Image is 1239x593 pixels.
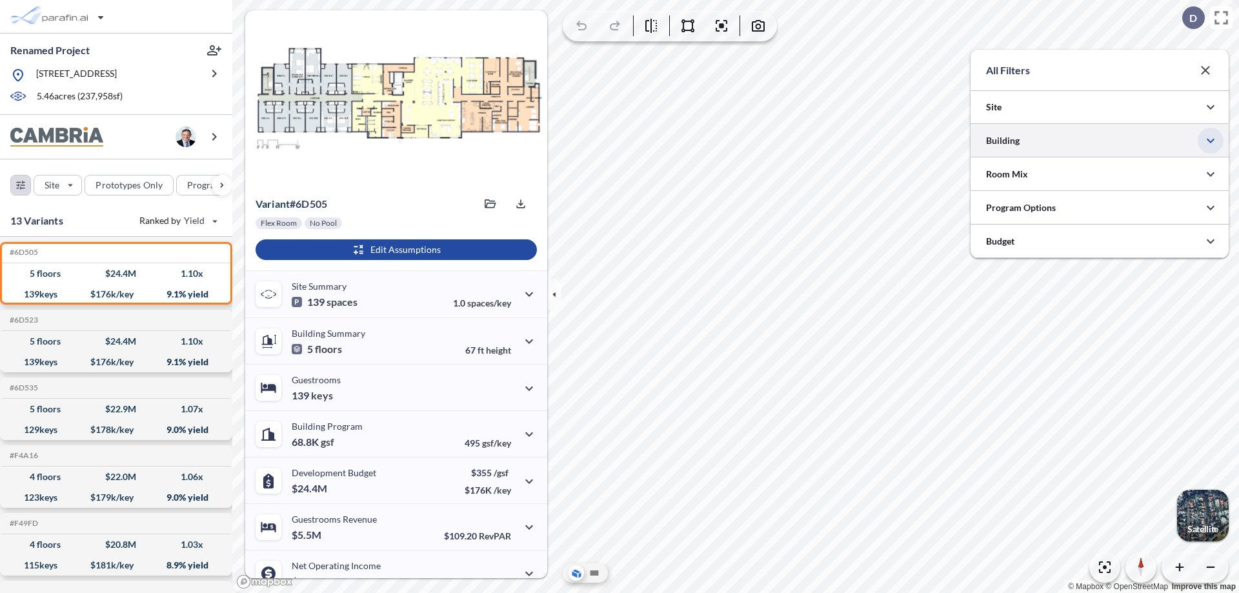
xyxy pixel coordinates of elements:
a: Mapbox [1068,582,1103,591]
button: Aerial View [569,565,584,581]
span: keys [311,389,333,402]
span: RevPAR [479,530,511,541]
p: Edit Assumptions [370,243,441,256]
button: Site Plan [587,565,602,581]
img: BrandImage [10,127,103,147]
p: $2.2M [292,575,323,588]
p: Program [187,179,223,192]
h5: Click to copy the code [7,451,38,460]
span: /key [494,485,511,496]
p: Prototypes Only [96,179,163,192]
h5: Click to copy the code [7,248,38,257]
p: Program Options [986,201,1056,214]
p: Renamed Project [10,43,90,57]
a: Mapbox homepage [236,574,293,589]
span: margin [483,577,511,588]
p: 139 [292,296,358,308]
h5: Click to copy the code [7,383,38,392]
p: Guestrooms [292,374,341,385]
a: Improve this map [1172,582,1236,591]
h5: Click to copy the code [7,519,38,528]
p: No Pool [310,218,337,228]
p: Site [986,101,1002,114]
span: gsf [321,436,334,448]
p: 40.0% [456,577,511,588]
img: Switcher Image [1177,490,1229,541]
span: height [486,345,511,356]
p: Building Program [292,421,363,432]
button: Edit Assumptions [256,239,537,260]
p: Site Summary [292,281,347,292]
p: $355 [465,467,511,478]
span: /gsf [494,467,509,478]
img: user logo [176,126,196,147]
p: $109.20 [444,530,511,541]
p: D [1189,12,1197,24]
p: $176K [465,485,511,496]
p: 5 [292,343,342,356]
p: [STREET_ADDRESS] [36,67,117,83]
button: Switcher ImageSatellite [1177,490,1229,541]
p: 1.0 [453,297,511,308]
h5: Click to copy the code [7,316,38,325]
span: gsf/key [482,437,511,448]
p: Satellite [1187,524,1218,534]
p: 68.8K [292,436,334,448]
p: 67 [465,345,511,356]
span: spaces/key [467,297,511,308]
p: Room Mix [986,168,1028,181]
button: Prototypes Only [85,175,174,196]
p: Building Summary [292,328,365,339]
p: Development Budget [292,467,376,478]
p: 495 [465,437,511,448]
p: Flex Room [261,218,297,228]
p: $5.5M [292,528,323,541]
p: All Filters [986,63,1030,78]
span: floors [315,343,342,356]
span: spaces [327,296,358,308]
p: Net Operating Income [292,560,381,571]
p: $24.4M [292,482,329,495]
p: # 6d505 [256,197,327,210]
button: Ranked by Yield [129,210,226,231]
span: Variant [256,197,290,210]
span: Yield [184,214,205,227]
p: Budget [986,235,1014,248]
p: 13 Variants [10,213,63,228]
p: Guestrooms Revenue [292,514,377,525]
span: ft [478,345,484,356]
p: Site [45,179,59,192]
a: OpenStreetMap [1105,582,1168,591]
p: 5.46 acres ( 237,958 sf) [37,90,123,104]
p: 139 [292,389,333,402]
button: Site [34,175,82,196]
button: Program [176,175,246,196]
